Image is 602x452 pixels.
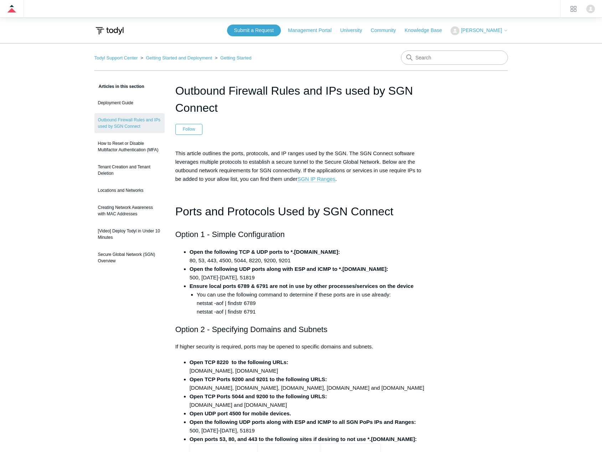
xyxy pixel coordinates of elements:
li: 80, 53, 443, 4500, 5044, 8220, 9200, 9201 [190,248,427,265]
a: SGN IP Ranges [297,176,335,182]
a: [Video] Deploy Todyl in Under 10 Minutes [94,224,165,244]
a: Management Portal [288,27,339,34]
a: Getting Started [220,55,251,61]
a: Creating Network Awareness with MAC Addresses [94,201,165,221]
li: 500, [DATE]-[DATE], 51819 [190,265,427,282]
h1: Ports and Protocols Used by SGN Connect [175,203,427,221]
h2: Option 1 - Simple Configuration [175,228,427,241]
p: If higher security is required, ports may be opened to specific domains and subnets. [175,342,427,351]
a: How to Reset or Disable Multifactor Authentication (MFA) [94,137,165,157]
h1: Outbound Firewall Rules and IPs used by SGN Connect [175,82,427,116]
strong: Open TCP Ports 9200 and 9201 to the following URLS: [190,376,327,382]
a: Getting Started and Deployment [146,55,212,61]
li: [DOMAIN_NAME] and [DOMAIN_NAME] [190,392,427,409]
img: Todyl Support Center Help Center home page [94,24,125,37]
span: This article outlines the ports, protocols, and IP ranges used by the SGN. The SGN Connect softwa... [175,150,421,182]
button: [PERSON_NAME] [451,26,508,35]
strong: Ensure local ports 6789 & 6791 are not in use by other processes/services on the device [190,283,414,289]
li: [DOMAIN_NAME], [DOMAIN_NAME] [190,358,427,375]
strong: Open the following UDP ports along with ESP and ICMP to *.[DOMAIN_NAME]: [190,266,389,272]
a: Tenant Creation and Tenant Deletion [94,160,165,180]
h2: Option 2 - Specifying Domains and Subnets [175,323,427,336]
a: Todyl Support Center [94,55,138,61]
strong: Open TCP 8220 to the following URLs: [190,359,288,365]
a: Submit a Request [227,25,281,36]
a: Knowledge Base [405,27,449,34]
li: Todyl Support Center [94,55,139,61]
a: Outbound Firewall Rules and IPs used by SGN Connect [94,113,165,133]
a: Locations and Networks [94,184,165,197]
input: Search [401,51,508,65]
strong: Open the following TCP & UDP ports to *.[DOMAIN_NAME]: [190,249,340,255]
a: Community [371,27,403,34]
span: [PERSON_NAME] [461,27,502,33]
span: Articles in this section [94,84,144,89]
li: Getting Started [213,55,252,61]
strong: Open ports 53, 80, and 443 to the following sites if desiring to not use *.[DOMAIN_NAME]: [190,436,417,442]
img: user avatar [586,5,595,13]
a: Secure Global Network (SGN) Overview [94,248,165,268]
li: Getting Started and Deployment [139,55,213,61]
a: University [340,27,369,34]
button: Follow Article [175,124,203,135]
strong: Open UDP port 4500 for mobile devices. [190,410,291,416]
a: Deployment Guide [94,96,165,110]
zd-hc-trigger: Click your profile icon to open the profile menu [586,5,595,13]
li: You can use the following command to determine if these ports are in use already: netstat -aof | ... [197,290,427,316]
strong: Open the following UDP ports along with ESP and ICMP to all SGN PoPs IPs and Ranges: [190,419,416,425]
strong: Open TCP Ports 5044 and 9200 to the following URLS: [190,393,327,399]
li: [DOMAIN_NAME], [DOMAIN_NAME], [DOMAIN_NAME], [DOMAIN_NAME] and [DOMAIN_NAME] [190,375,427,392]
li: 500, [DATE]-[DATE], 51819 [190,418,427,435]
